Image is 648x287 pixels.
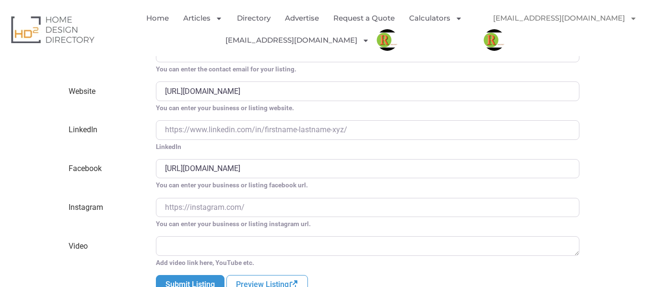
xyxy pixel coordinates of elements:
label: Email [63,43,150,74]
a: Directory [237,7,271,29]
img: Rmoverz Adelaide [377,29,398,51]
small: You can enter your business or listing website. [156,103,579,113]
label: LinkedIn [63,120,150,151]
input: http:// [156,81,579,101]
img: Rmoverz Adelaide [483,29,505,51]
input: https://facebook.com/ [156,159,579,178]
label: Video [63,236,150,267]
small: LinkedIn [156,142,579,151]
small: Add video link here, YouTube etc. [156,258,579,267]
a: Advertise [285,7,319,29]
input: https://instagram.com/ [156,198,579,217]
small: You can enter the contact email for your listing. [156,64,579,74]
label: Facebook [63,159,150,190]
nav: Menu [132,7,483,51]
a: Articles [183,7,223,29]
a: [EMAIL_ADDRESS][DOMAIN_NAME] [225,29,369,51]
a: Request a Quote [333,7,395,29]
input: https://www.linkedin.com/in/* [156,120,579,139]
label: Website [63,81,150,113]
small: You can enter your business or listing instagram url. [156,219,579,229]
label: Instagram [63,198,150,229]
small: You can enter your business or listing facebook url. [156,180,579,190]
a: Calculators [409,7,462,29]
nav: Menu [483,7,641,51]
a: Home [146,7,169,29]
a: [EMAIL_ADDRESS][DOMAIN_NAME] [483,7,647,29]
